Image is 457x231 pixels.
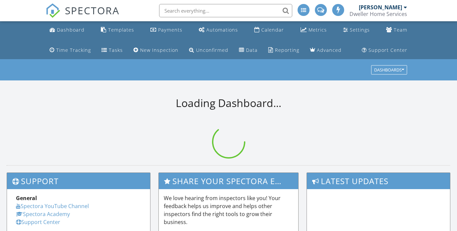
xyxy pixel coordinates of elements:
a: Tasks [99,44,125,57]
div: Support Center [368,47,407,53]
a: Advanced [307,44,344,57]
div: Dashboard [57,27,85,33]
div: Time Tracking [56,47,91,53]
div: Settings [350,27,370,33]
div: Dweller Home Services [349,11,407,17]
h3: Share Your Spectora Experience [159,173,298,189]
div: Team [394,27,407,33]
span: SPECTORA [65,3,119,17]
a: Unconfirmed [186,44,231,57]
a: Settings [341,24,372,36]
div: Payments [158,27,182,33]
a: Dashboard [47,24,87,36]
a: Templates [98,24,137,36]
div: Templates [108,27,134,33]
input: Search everything... [159,4,292,17]
div: Reporting [275,47,299,53]
div: [PERSON_NAME] [359,4,402,11]
a: SPECTORA [46,9,119,23]
p: We love hearing from inspectors like you! Your feedback helps us improve and helps other inspecto... [164,194,293,226]
a: Metrics [298,24,330,36]
div: Calendar [261,27,284,33]
img: The Best Home Inspection Software - Spectora [46,3,60,18]
h3: Latest Updates [307,173,450,189]
a: Spectora Academy [16,210,70,218]
a: Reporting [266,44,302,57]
a: Automations (Advanced) [196,24,241,36]
a: Support Center [16,218,60,226]
div: New Inspection [140,47,178,53]
a: Payments [148,24,185,36]
div: Unconfirmed [196,47,228,53]
strong: General [16,194,37,202]
a: Data [236,44,260,57]
div: Automations [206,27,238,33]
a: Calendar [252,24,287,36]
a: Spectora YouTube Channel [16,202,89,210]
div: Advanced [317,47,342,53]
div: Data [246,47,258,53]
button: Dashboards [371,65,407,75]
a: New Inspection [131,44,181,57]
a: Support Center [359,44,410,57]
a: Time Tracking [47,44,94,57]
h3: Support [7,173,150,189]
div: Metrics [309,27,327,33]
div: Dashboards [374,68,404,72]
div: Tasks [109,47,123,53]
a: Team [383,24,410,36]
